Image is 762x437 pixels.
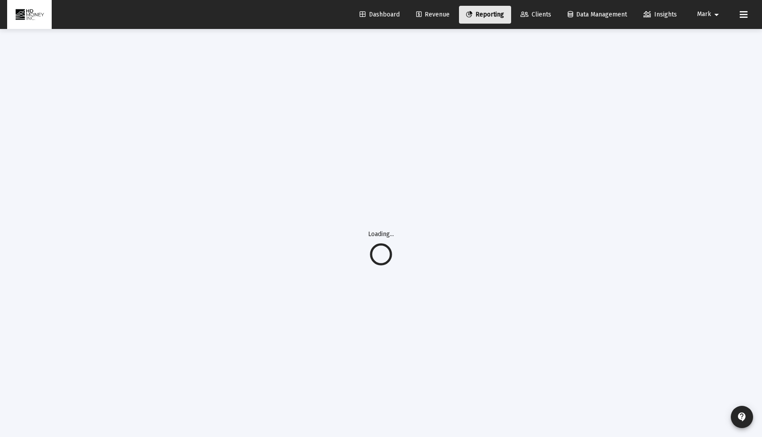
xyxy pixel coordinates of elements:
button: Mark [686,5,733,23]
span: Revenue [416,11,450,18]
span: Mark [697,11,711,18]
mat-icon: contact_support [737,412,747,422]
span: Reporting [466,11,504,18]
span: Insights [643,11,677,18]
a: Clients [513,6,558,24]
span: Clients [520,11,551,18]
a: Dashboard [352,6,407,24]
mat-icon: arrow_drop_down [711,6,722,24]
img: Dashboard [14,6,45,24]
a: Data Management [561,6,634,24]
a: Insights [636,6,684,24]
a: Reporting [459,6,511,24]
a: Revenue [409,6,457,24]
span: Dashboard [360,11,400,18]
span: Data Management [568,11,627,18]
